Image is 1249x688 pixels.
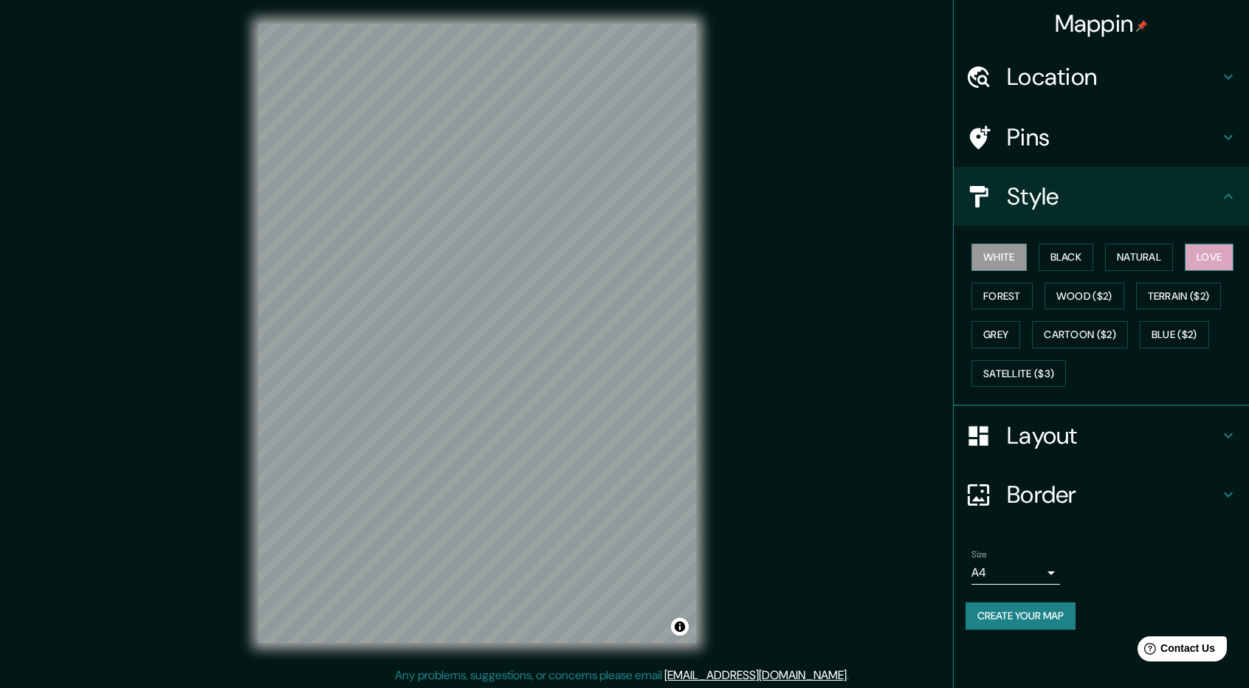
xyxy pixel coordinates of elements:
[1007,123,1219,152] h4: Pins
[966,602,1076,630] button: Create your map
[1032,321,1128,348] button: Cartoon ($2)
[1039,244,1094,271] button: Black
[849,667,851,684] div: .
[1045,283,1124,310] button: Wood ($2)
[954,465,1249,524] div: Border
[1185,244,1233,271] button: Love
[971,548,987,561] label: Size
[395,667,849,684] p: Any problems, suggestions, or concerns please email .
[954,406,1249,465] div: Layout
[954,108,1249,167] div: Pins
[1007,182,1219,211] h4: Style
[1007,62,1219,92] h4: Location
[258,24,696,643] canvas: Map
[1105,244,1173,271] button: Natural
[1136,20,1148,32] img: pin-icon.png
[971,561,1060,585] div: A4
[954,167,1249,226] div: Style
[971,283,1033,310] button: Forest
[971,321,1020,348] button: Grey
[971,244,1027,271] button: White
[954,47,1249,106] div: Location
[1007,480,1219,509] h4: Border
[1136,283,1222,310] button: Terrain ($2)
[971,360,1066,388] button: Satellite ($3)
[1007,421,1219,450] h4: Layout
[671,618,689,636] button: Toggle attribution
[851,667,854,684] div: .
[1140,321,1209,348] button: Blue ($2)
[1118,630,1233,672] iframe: Help widget launcher
[1055,9,1149,38] h4: Mappin
[664,667,847,683] a: [EMAIL_ADDRESS][DOMAIN_NAME]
